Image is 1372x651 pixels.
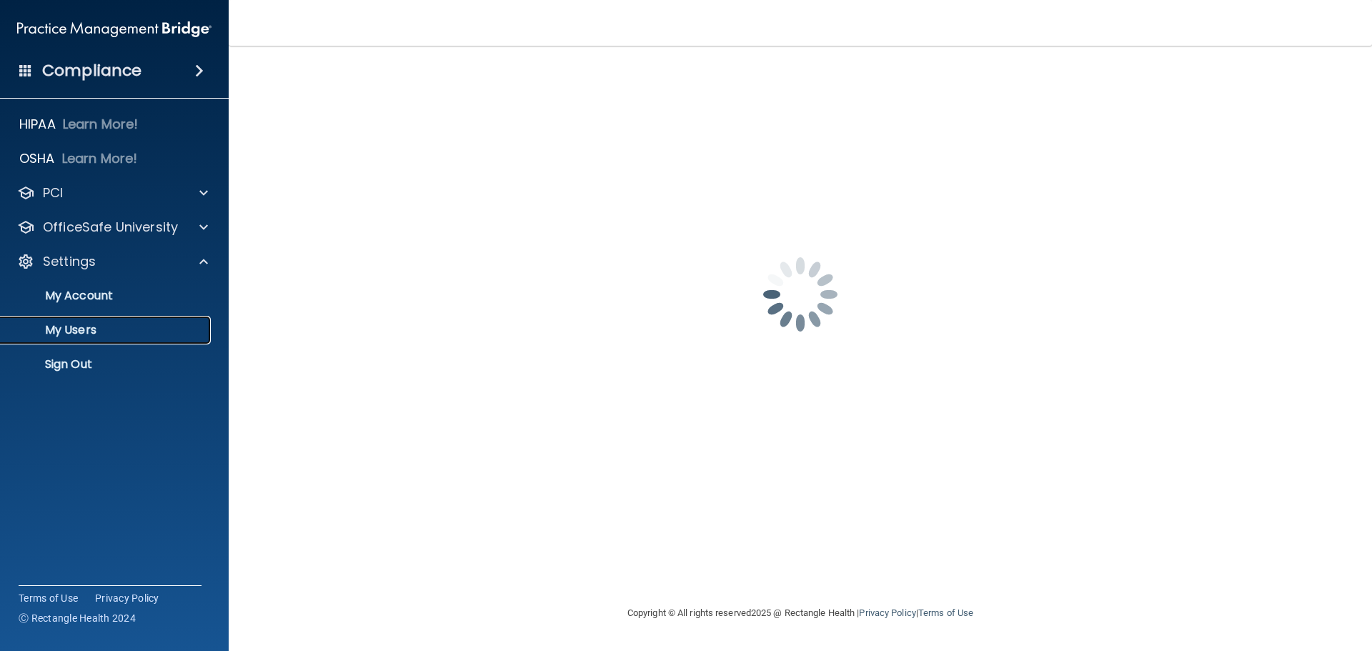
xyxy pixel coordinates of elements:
a: Settings [17,253,208,270]
a: Terms of Use [918,607,973,618]
p: OfficeSafe University [43,219,178,236]
p: HIPAA [19,116,56,133]
img: spinner.e123f6fc.gif [729,223,872,366]
h4: Compliance [42,61,141,81]
p: PCI [43,184,63,202]
p: Learn More! [63,116,139,133]
a: Terms of Use [19,591,78,605]
p: OSHA [19,150,55,167]
p: Sign Out [9,357,204,372]
a: Privacy Policy [95,591,159,605]
p: My Users [9,323,204,337]
a: Privacy Policy [859,607,915,618]
p: Learn More! [62,150,138,167]
a: OfficeSafe University [17,219,208,236]
a: PCI [17,184,208,202]
p: Settings [43,253,96,270]
p: My Account [9,289,204,303]
div: Copyright © All rights reserved 2025 @ Rectangle Health | | [540,590,1061,636]
img: PMB logo [17,15,212,44]
span: Ⓒ Rectangle Health 2024 [19,611,136,625]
